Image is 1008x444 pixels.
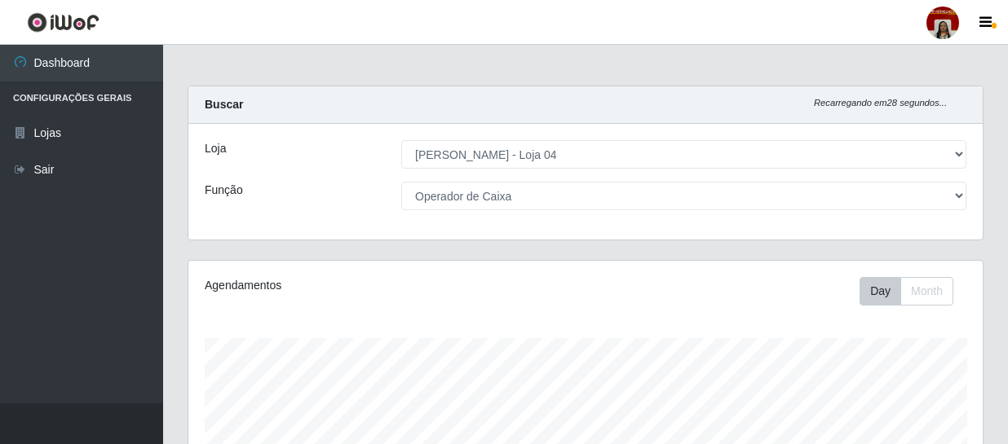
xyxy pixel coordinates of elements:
button: Month [900,277,953,306]
strong: Buscar [205,98,243,111]
div: Agendamentos [205,277,508,294]
label: Loja [205,140,226,157]
div: Toolbar with button groups [860,277,966,306]
div: First group [860,277,953,306]
label: Função [205,182,243,199]
img: CoreUI Logo [27,12,99,33]
button: Day [860,277,901,306]
i: Recarregando em 28 segundos... [814,98,947,108]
